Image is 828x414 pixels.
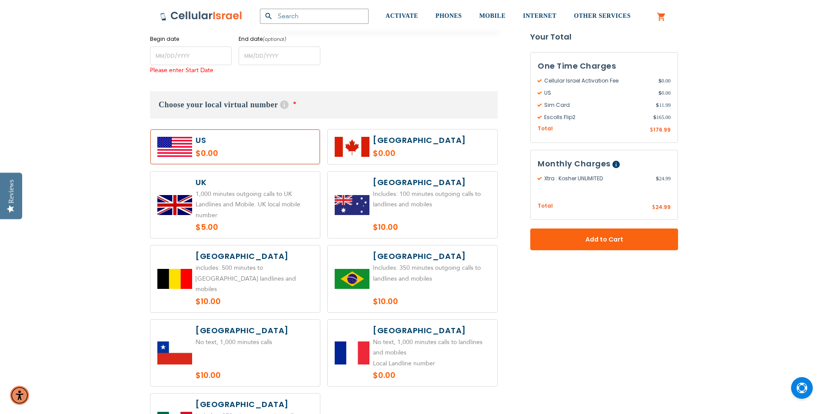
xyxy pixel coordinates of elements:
span: 0.00 [658,77,671,85]
span: MOBILE [479,13,506,19]
span: $ [658,89,662,97]
span: Add to Cart [559,235,649,244]
span: Help [612,161,620,168]
div: Please enter Start Date [150,65,232,76]
span: $ [658,77,662,85]
span: $ [653,113,656,121]
input: MM/DD/YYYY [239,46,320,65]
span: 24.99 [655,203,671,211]
span: 165.00 [653,113,671,121]
span: ACTIVATE [386,13,418,19]
span: Monthly Charges [538,158,611,169]
span: 176.99 [653,126,671,133]
input: Search [260,9,369,24]
label: End date [239,35,320,43]
button: Add to Cart [530,229,678,250]
img: Cellular Israel Logo [160,11,243,21]
span: Total [538,202,553,210]
div: Accessibility Menu [10,386,29,405]
span: $ [650,126,653,134]
h3: One Time Charges [538,60,671,73]
span: $ [656,101,659,109]
span: 11.99 [656,101,671,109]
span: Escolls Flip2 [538,113,653,121]
span: $ [656,175,659,182]
span: Choose your local virtual number [159,100,278,109]
input: MM/DD/YYYY [150,46,232,65]
span: INTERNET [523,13,556,19]
span: 24.99 [656,175,671,182]
span: PHONES [436,13,462,19]
i: (optional) [263,36,286,43]
span: OTHER SERVICES [574,13,631,19]
strong: Your Total [530,30,678,43]
span: Total [538,125,553,133]
span: Xtra : Kosher UNLIMITED [538,175,656,182]
label: Begin date [150,35,232,43]
span: Help [280,100,289,109]
span: $ [652,204,655,212]
span: Sim Card [538,101,656,109]
span: 0.00 [658,89,671,97]
span: Cellular Israel Activation Fee [538,77,658,85]
div: Reviews [7,179,15,203]
span: US [538,89,658,97]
